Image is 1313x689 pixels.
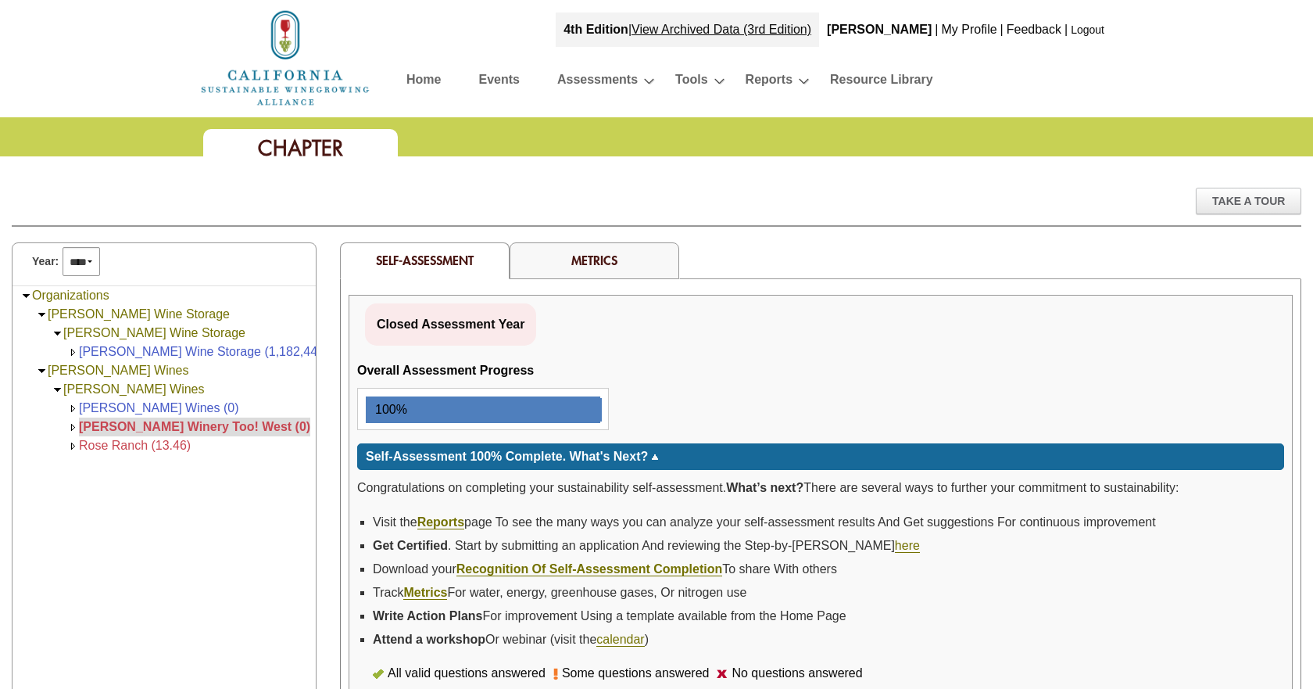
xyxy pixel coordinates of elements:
a: [PERSON_NAME] Wines [63,382,204,396]
div: 100% [367,398,407,422]
div: | [556,13,819,47]
a: My Profile [941,23,996,36]
li: Track For water, energy, greenhouse gases, Or nitrogen use [373,581,1284,605]
a: here [895,539,920,553]
li: Or webinar (visit the ) [373,628,1284,651]
div: | [999,13,1005,47]
a: Home [406,69,441,96]
a: Assessments [557,69,638,96]
div: Some questions answered [558,664,717,683]
a: Reports [746,69,792,96]
strong: Attend a workshop [373,633,485,646]
div: | [933,13,939,47]
div: | [1063,13,1069,47]
img: icon-all-questions-answered.png [373,669,384,679]
img: icon-no-questions-answered.png [717,669,728,678]
div: All valid questions answered [384,664,553,683]
a: calendar [596,633,644,647]
a: View Archived Data (3rd Edition) [631,23,811,36]
img: Collapse Draxton Wine Storage [52,328,63,339]
span: Chapter [258,135,343,162]
li: Visit the page To see the many ways you can analyze your self-assessment results And Get suggesti... [373,511,1284,534]
a: [PERSON_NAME] Wines [48,364,188,377]
a: [PERSON_NAME] Wine Storage (1,182,444.00) [79,345,346,358]
a: [PERSON_NAME] Wine Storage [63,326,245,339]
strong: What’s next? [726,481,803,494]
span: Closed Assessment Year [377,318,524,331]
strong: Write Action Plans [373,609,482,623]
li: . Start by submitting an application And reviewing the Step-by-[PERSON_NAME] [373,534,1284,558]
strong: Get Certified [373,539,448,552]
a: Reports [417,515,464,529]
span: Self-Assessment [376,252,474,268]
img: icon-some-questions-answered.png [553,668,558,680]
b: [PERSON_NAME] [827,23,932,36]
strong: 4th Edition [563,23,628,36]
li: Download your To share With others [373,558,1284,581]
div: Click for more or less content [357,443,1284,470]
a: Metrics [571,252,617,268]
a: Tools [675,69,707,96]
strong: Recognition Of Self-Assessment Completion [456,562,722,576]
a: [PERSON_NAME] Winery Too! West (0) [79,420,310,433]
span: Self-Assessment 100% Complete. What's Next? [366,450,648,463]
img: Collapse Organizations [20,290,32,302]
a: Resource Library [830,69,933,96]
img: Collapse Draxton Wines [36,365,48,377]
img: sort_arrow_up.gif [651,454,659,460]
div: Take A Tour [1196,188,1301,214]
li: For improvement Using a template available from the Home Page [373,605,1284,628]
a: Feedback [1007,23,1061,36]
a: Recognition Of Self-Assessment Completion [456,562,722,576]
p: Congratulations on completing your sustainability self-assessment. There are several ways to furt... [357,478,1284,498]
a: [PERSON_NAME] Wines (0) [79,401,238,414]
span: Year: [32,253,59,270]
a: [PERSON_NAME] Wine Storage [48,307,230,321]
img: Collapse Draxton Wines [52,384,63,396]
a: Home [199,50,371,63]
a: Metrics [403,586,447,600]
a: Rose Ranch (13.46) [79,439,191,452]
a: Logout [1071,23,1104,36]
img: logo_cswa2x.png [199,8,371,108]
a: Organizations [32,289,109,302]
img: Collapse Draxton Wine Storage [36,309,48,321]
a: Events [478,69,519,96]
div: Overall Assessment Progress [357,361,534,380]
div: No questions answered [728,664,870,683]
